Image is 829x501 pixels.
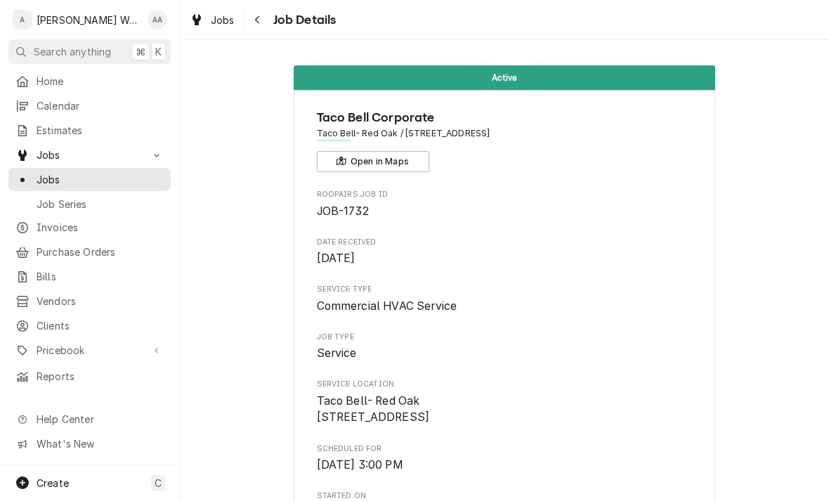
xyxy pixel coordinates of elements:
div: Aaron Anderson's Avatar [148,10,167,30]
span: Roopairs Job ID [317,203,693,220]
span: Jobs [37,148,143,162]
span: Service Location [317,379,693,390]
span: ⌘ [136,44,145,59]
span: Create [37,477,69,489]
span: Scheduled For [317,457,693,474]
span: Taco Bell- Red Oak [STREET_ADDRESS] [317,394,430,424]
span: Address [317,127,693,140]
div: Service Type [317,284,693,314]
span: Calendar [37,98,164,113]
span: Commercial HVAC Service [317,299,457,313]
button: Navigate back [247,8,269,31]
div: Scheduled For [317,443,693,474]
span: Date Received [317,250,693,267]
div: AA [148,10,167,30]
div: [PERSON_NAME] Works LLC [37,13,140,27]
span: Service Location [317,393,693,426]
a: Go to What's New [8,432,171,455]
a: Jobs [184,8,240,32]
div: Client Information [317,108,693,172]
button: Open in Maps [317,151,429,172]
span: JOB-1732 [317,204,369,218]
a: Bills [8,265,171,288]
div: Roopairs Job ID [317,189,693,219]
span: [DATE] [317,252,355,265]
div: A [13,10,32,30]
a: Jobs [8,168,171,191]
span: Pricebook [37,343,143,358]
span: K [155,44,162,59]
span: C [155,476,162,490]
span: Service Type [317,298,693,315]
span: Name [317,108,693,127]
a: Reports [8,365,171,388]
span: Bills [37,269,164,284]
a: Go to Pricebook [8,339,171,362]
div: Service Location [317,379,693,426]
span: What's New [37,436,162,451]
span: Home [37,74,164,89]
span: Roopairs Job ID [317,189,693,200]
div: Date Received [317,237,693,267]
a: Home [8,70,171,93]
span: Job Details [269,11,337,30]
a: Go to Help Center [8,408,171,431]
a: Calendar [8,94,171,117]
a: Go to Jobs [8,143,171,167]
span: Job Series [37,197,164,212]
span: Jobs [211,13,235,27]
span: [DATE] 3:00 PM [317,458,403,471]
a: Vendors [8,289,171,313]
span: Job Type [317,345,693,362]
a: Invoices [8,216,171,239]
a: Clients [8,314,171,337]
span: Scheduled For [317,443,693,455]
span: Search anything [34,44,111,59]
span: Service Type [317,284,693,295]
span: Service [317,346,357,360]
button: Search anything⌘K [8,39,171,64]
a: Estimates [8,119,171,142]
a: Job Series [8,193,171,216]
span: Purchase Orders [37,245,164,259]
span: Jobs [37,172,164,187]
span: Reports [37,369,164,384]
span: Invoices [37,220,164,235]
span: Help Center [37,412,162,427]
span: Active [492,73,518,82]
div: Job Type [317,332,693,362]
span: Date Received [317,237,693,248]
div: Status [294,65,715,90]
span: Job Type [317,332,693,343]
span: Estimates [37,123,164,138]
span: Clients [37,318,164,333]
span: Vendors [37,294,164,308]
a: Purchase Orders [8,240,171,263]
